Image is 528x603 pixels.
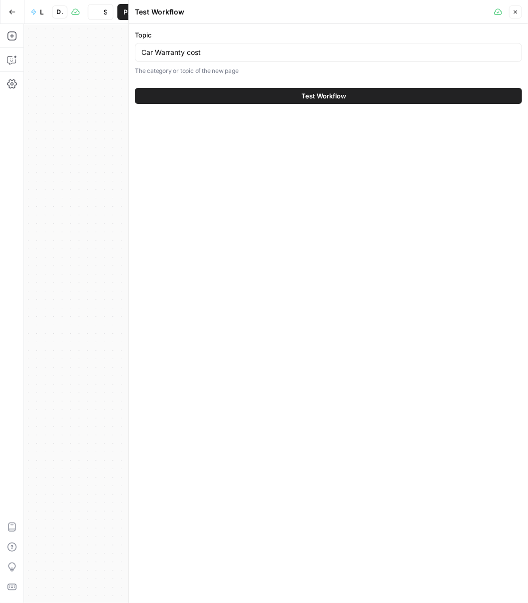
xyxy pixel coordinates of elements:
[135,30,522,40] label: Topic
[302,91,347,101] span: Test Workflow
[103,7,106,17] span: Stop Run
[24,4,50,20] button: Link Suggestion from Topic - Mainsite Only
[135,66,522,76] p: The category or topic of the new page
[88,4,113,20] button: Stop Run
[56,7,62,16] span: Draft
[40,7,44,17] span: Link Suggestion from Topic - Mainsite Only
[117,4,140,20] button: Publish
[135,88,522,104] button: Test Workflow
